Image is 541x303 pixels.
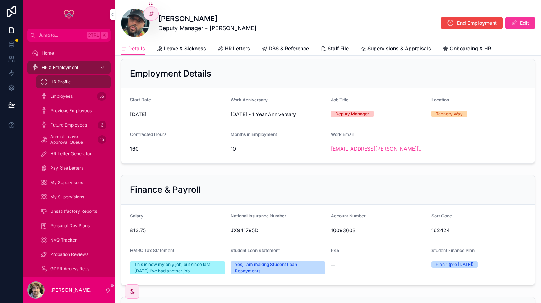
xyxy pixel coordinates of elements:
[36,162,111,175] a: Pay Rise Letters
[50,134,95,145] span: Annual Leave Approval Queue
[360,42,431,56] a: Supervisions & Appraisals
[158,24,256,32] span: Deputy Manager - [PERSON_NAME]
[130,184,201,196] h2: Finance & Payroll
[231,227,325,234] span: JX941795D
[63,9,75,20] img: App logo
[36,176,111,189] a: My Supervisees
[130,111,225,118] span: [DATE]
[130,227,225,234] span: £13.75
[443,42,491,56] a: Onboarding & HR
[431,97,449,102] span: Location
[50,122,87,128] span: Future Employees
[450,45,491,52] span: Onboarding & HR
[231,111,325,118] span: [DATE] - 1 Year Anniversary
[87,32,100,39] span: Ctrl
[331,261,335,268] span: --
[157,42,206,56] a: Leave & Sickness
[36,234,111,247] a: NVQ Tracker
[36,190,111,203] a: My Supervisions
[50,266,89,272] span: GDPR Access Reqs
[50,237,77,243] span: NVQ Tracker
[218,42,250,56] a: HR Letters
[36,119,111,132] a: Future Employees3
[231,248,280,253] span: Student Loan Statement
[42,65,78,70] span: HR & Employment
[50,252,88,257] span: Probation Reviews
[50,151,92,157] span: HR Letter Generator
[231,213,286,219] span: National Insurance Number
[164,45,206,52] span: Leave & Sickness
[331,145,426,152] a: [EMAIL_ADDRESS][PERSON_NAME][DOMAIN_NAME]
[505,17,535,29] button: Edit
[431,248,475,253] span: Student Finance Plan
[269,45,309,52] span: DBS & Reference
[441,17,503,29] button: End Employment
[231,145,325,152] span: 10
[235,261,321,274] div: Yes, I am making Student Loan Repayments
[331,227,426,234] span: 10093603
[50,165,83,171] span: Pay Rise Letters
[101,32,107,38] span: K
[130,68,211,79] h2: Employment Details
[50,194,84,200] span: My Supervisions
[50,223,90,229] span: Personal Dev Plans
[98,135,106,144] div: 15
[97,92,106,101] div: 55
[130,213,143,219] span: Salary
[121,42,145,56] a: Details
[431,227,526,234] span: 162424
[50,79,71,85] span: HR Profile
[130,132,166,137] span: Contracted Hours
[158,14,256,24] h1: [PERSON_NAME]
[262,42,309,56] a: DBS & Reference
[457,19,497,27] span: End Employment
[36,262,111,275] a: GDPR Access Reqs
[50,180,83,185] span: My Supervisees
[50,93,73,99] span: Employees
[225,45,250,52] span: HR Letters
[134,261,221,274] div: This is now my only job, but since last [DATE] I've had another job
[36,248,111,261] a: Probation Reviews
[231,97,268,102] span: Work Anniversary
[36,219,111,232] a: Personal Dev Plans
[36,205,111,218] a: Unsatisfactory Reports
[431,213,452,219] span: Sort Code
[130,248,174,253] span: HMRC Tax Statement
[23,42,115,277] div: scrollable content
[367,45,431,52] span: Supervisions & Appraisals
[231,132,277,137] span: Months in Employment
[42,50,54,56] span: Home
[36,104,111,117] a: Previous Employees
[331,248,339,253] span: P45
[27,29,111,42] button: Jump to...CtrlK
[331,132,354,137] span: Work Email
[36,90,111,103] a: Employees55
[36,75,111,88] a: HR Profile
[50,208,97,214] span: Unsatisfactory Reports
[98,121,106,129] div: 3
[27,47,111,60] a: Home
[50,286,92,294] p: [PERSON_NAME]
[128,45,145,52] span: Details
[38,32,84,38] span: Jump to...
[36,133,111,146] a: Annual Leave Approval Queue15
[335,111,369,117] div: Deputy Manager
[331,97,348,102] span: Job Title
[50,108,92,114] span: Previous Employees
[436,111,463,117] div: Tannery Way
[328,45,349,52] span: Staff File
[130,97,151,102] span: Start Date
[36,147,111,160] a: HR Letter Generator
[331,213,366,219] span: Account Number
[320,42,349,56] a: Staff File
[436,261,473,268] div: Plan 1 (pre [DATE])
[27,61,111,74] a: HR & Employment
[130,145,225,152] span: 160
